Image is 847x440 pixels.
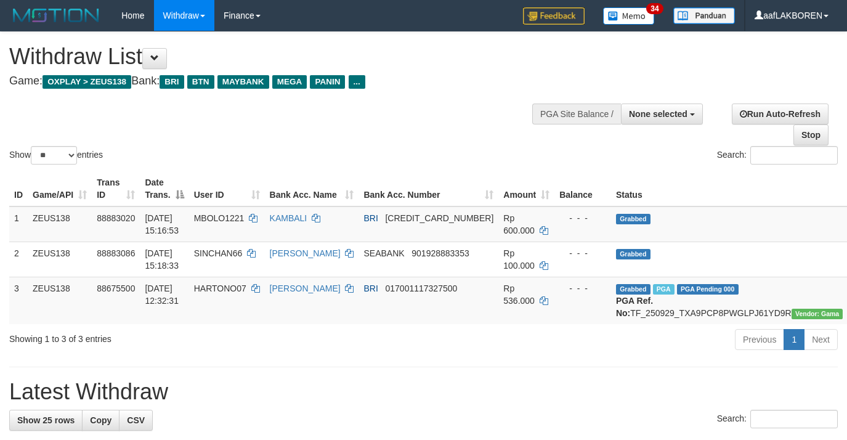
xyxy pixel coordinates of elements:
td: 2 [9,242,28,277]
span: PGA Pending [677,284,739,295]
th: Balance [554,171,611,206]
input: Search: [750,146,838,165]
span: Vendor URL: https://trx31.1velocity.biz [792,309,843,319]
span: Marked by aaftrukkakada [653,284,675,295]
a: Show 25 rows [9,410,83,431]
span: OXPLAY > ZEUS138 [43,75,131,89]
span: Rp 100.000 [503,248,535,271]
h4: Game: Bank: [9,75,553,88]
a: Next [804,329,838,350]
span: BRI [363,283,378,293]
span: Show 25 rows [17,415,75,425]
a: Previous [735,329,784,350]
div: PGA Site Balance / [532,104,621,124]
label: Show entries [9,146,103,165]
th: Bank Acc. Name: activate to sort column ascending [265,171,359,206]
span: ... [349,75,365,89]
span: MEGA [272,75,307,89]
a: 1 [784,329,804,350]
th: Bank Acc. Number: activate to sort column ascending [359,171,498,206]
span: [DATE] 15:18:33 [145,248,179,271]
th: Trans ID: activate to sort column ascending [92,171,140,206]
span: CSV [127,415,145,425]
div: - - - [559,282,606,295]
td: ZEUS138 [28,206,92,242]
th: ID [9,171,28,206]
td: 3 [9,277,28,324]
span: 88883086 [97,248,135,258]
span: SINCHAN66 [194,248,243,258]
div: Showing 1 to 3 of 3 entries [9,328,344,345]
span: Rp 600.000 [503,213,535,235]
img: Button%20Memo.svg [603,7,655,25]
a: Copy [82,410,120,431]
span: [DATE] 12:32:31 [145,283,179,306]
button: None selected [621,104,703,124]
span: MBOLO1221 [194,213,245,223]
a: [PERSON_NAME] [270,283,341,293]
span: Copy 687901034413533 to clipboard [385,213,493,223]
span: 88883020 [97,213,135,223]
a: KAMBALI [270,213,307,223]
span: MAYBANK [217,75,269,89]
img: panduan.png [673,7,735,24]
span: SEABANK [363,248,404,258]
span: Grabbed [616,284,650,295]
span: BRI [160,75,184,89]
th: Game/API: activate to sort column ascending [28,171,92,206]
span: Copy 017001117327500 to clipboard [385,283,457,293]
th: Amount: activate to sort column ascending [498,171,554,206]
h1: Latest Withdraw [9,380,838,404]
label: Search: [717,410,838,428]
span: 88675500 [97,283,135,293]
img: Feedback.jpg [523,7,585,25]
span: HARTONO07 [194,283,246,293]
h1: Withdraw List [9,44,553,69]
div: - - - [559,247,606,259]
th: Date Trans.: activate to sort column descending [140,171,188,206]
a: Run Auto-Refresh [732,104,829,124]
span: Copy [90,415,111,425]
span: Rp 536.000 [503,283,535,306]
span: Copy 901928883353 to clipboard [411,248,469,258]
span: 34 [646,3,663,14]
div: - - - [559,212,606,224]
img: MOTION_logo.png [9,6,103,25]
td: 1 [9,206,28,242]
select: Showentries [31,146,77,165]
span: Grabbed [616,214,650,224]
a: CSV [119,410,153,431]
a: [PERSON_NAME] [270,248,341,258]
b: PGA Ref. No: [616,296,653,318]
a: Stop [793,124,829,145]
span: None selected [629,109,687,119]
td: ZEUS138 [28,242,92,277]
td: ZEUS138 [28,277,92,324]
label: Search: [717,146,838,165]
span: BTN [187,75,214,89]
span: BRI [363,213,378,223]
span: Grabbed [616,249,650,259]
span: PANIN [310,75,345,89]
span: [DATE] 15:16:53 [145,213,179,235]
input: Search: [750,410,838,428]
th: User ID: activate to sort column ascending [189,171,265,206]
